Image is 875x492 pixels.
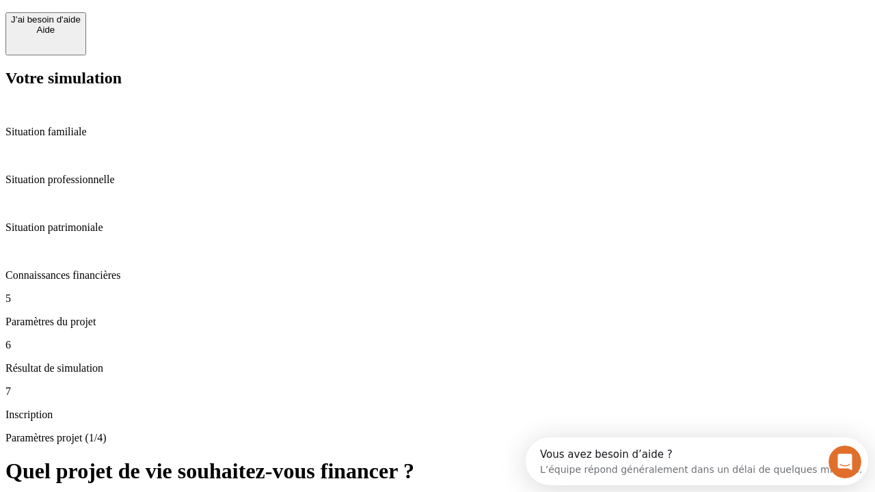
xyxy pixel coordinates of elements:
[14,23,336,37] div: L’équipe répond généralement dans un délai de quelques minutes.
[11,14,81,25] div: J’ai besoin d'aide
[5,69,870,87] h2: Votre simulation
[11,25,81,35] div: Aide
[5,292,870,305] p: 5
[5,174,870,186] p: Situation professionnelle
[5,362,870,374] p: Résultat de simulation
[14,12,336,23] div: Vous avez besoin d’aide ?
[5,5,377,43] div: Ouvrir le Messenger Intercom
[5,385,870,398] p: 7
[5,12,86,55] button: J’ai besoin d'aideAide
[5,459,870,484] h1: Quel projet de vie souhaitez-vous financer ?
[5,316,870,328] p: Paramètres du projet
[5,269,870,282] p: Connaissances financières
[5,409,870,421] p: Inscription
[829,446,861,478] iframe: Intercom live chat
[526,437,868,485] iframe: Intercom live chat discovery launcher
[5,126,870,138] p: Situation familiale
[5,432,870,444] p: Paramètres projet (1/4)
[5,339,870,351] p: 6
[5,221,870,234] p: Situation patrimoniale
